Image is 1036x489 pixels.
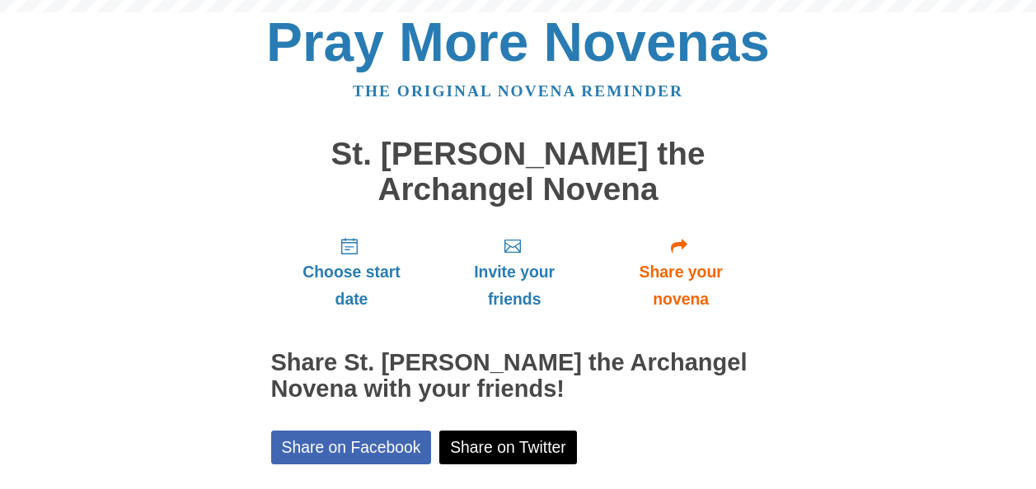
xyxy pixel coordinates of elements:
span: Choose start date [288,258,416,313]
a: Share on Twitter [439,431,577,464]
span: Invite your friends [448,258,579,313]
a: Share on Facebook [271,431,432,464]
a: Share your novena [597,223,766,321]
span: Share your novena [613,258,749,313]
a: Invite your friends [432,223,596,321]
h2: Share St. [PERSON_NAME] the Archangel Novena with your friends! [271,350,766,403]
a: The original novena reminder [353,82,683,100]
a: Choose start date [271,223,433,321]
a: Pray More Novenas [266,12,770,72]
h1: St. [PERSON_NAME] the Archangel Novena [271,137,766,207]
